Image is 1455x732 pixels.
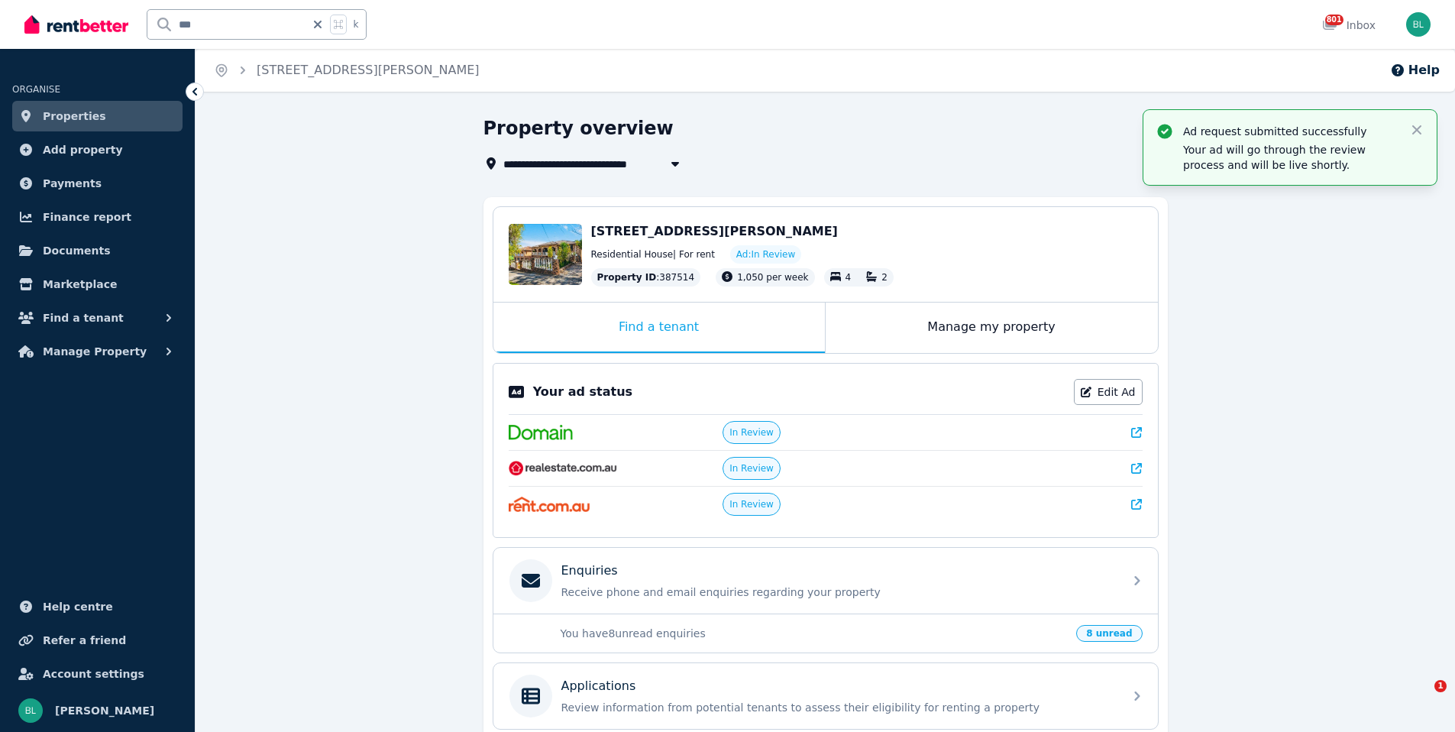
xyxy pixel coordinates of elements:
[12,101,183,131] a: Properties
[1322,18,1376,33] div: Inbox
[591,224,838,238] span: [STREET_ADDRESS][PERSON_NAME]
[846,272,852,283] span: 4
[1406,12,1431,37] img: Bruce Le
[43,598,113,616] span: Help centre
[729,426,774,439] span: In Review
[533,383,632,401] p: Your ad status
[43,174,102,193] span: Payments
[826,303,1158,353] div: Manage my property
[1434,680,1447,692] span: 1
[1390,61,1440,79] button: Help
[509,425,573,440] img: Domain.com.au
[509,497,590,512] img: Rent.com.au
[12,134,183,165] a: Add property
[12,336,183,367] button: Manage Property
[24,13,128,36] img: RentBetter
[561,585,1114,600] p: Receive phone and email enquiries regarding your property
[561,626,1068,641] p: You have 8 unread enquiries
[12,303,183,333] button: Find a tenant
[1183,142,1397,173] p: Your ad will go through the review process and will be live shortly.
[561,562,618,580] p: Enquiries
[483,116,674,141] h1: Property overview
[1183,124,1397,139] p: Ad request submitted successfully
[43,107,106,125] span: Properties
[729,498,774,510] span: In Review
[591,268,701,287] div: : 387514
[43,665,144,683] span: Account settings
[43,241,111,260] span: Documents
[18,698,43,723] img: Bruce Le
[196,49,498,92] nav: Breadcrumb
[1076,625,1142,642] span: 8 unread
[736,248,795,261] span: Ad: In Review
[1074,379,1143,405] a: Edit Ad
[493,303,825,353] div: Find a tenant
[43,141,123,159] span: Add property
[43,275,117,293] span: Marketplace
[1325,15,1343,25] span: 801
[12,84,60,95] span: ORGANISE
[591,248,715,261] span: Residential House | For rent
[353,18,358,31] span: k
[493,548,1158,614] a: EnquiriesReceive phone and email enquiries regarding your property
[561,677,636,695] p: Applications
[12,168,183,199] a: Payments
[43,342,147,361] span: Manage Property
[1403,680,1440,717] iframe: Intercom live chat
[43,208,131,226] span: Finance report
[729,462,774,475] span: In Review
[12,235,183,266] a: Documents
[12,659,183,689] a: Account settings
[43,309,124,327] span: Find a tenant
[257,63,480,77] a: [STREET_ADDRESS][PERSON_NAME]
[43,631,126,649] span: Refer a friend
[597,271,657,283] span: Property ID
[12,625,183,656] a: Refer a friend
[509,461,618,476] img: RealEstate.com.au
[12,202,183,232] a: Finance report
[12,591,183,622] a: Help centre
[55,701,154,720] span: [PERSON_NAME]
[561,700,1114,715] p: Review information from potential tenants to assess their eligibility for renting a property
[12,269,183,300] a: Marketplace
[493,663,1158,729] a: ApplicationsReview information from potential tenants to assess their eligibility for renting a p...
[881,272,888,283] span: 2
[737,272,808,283] span: 1,050 per week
